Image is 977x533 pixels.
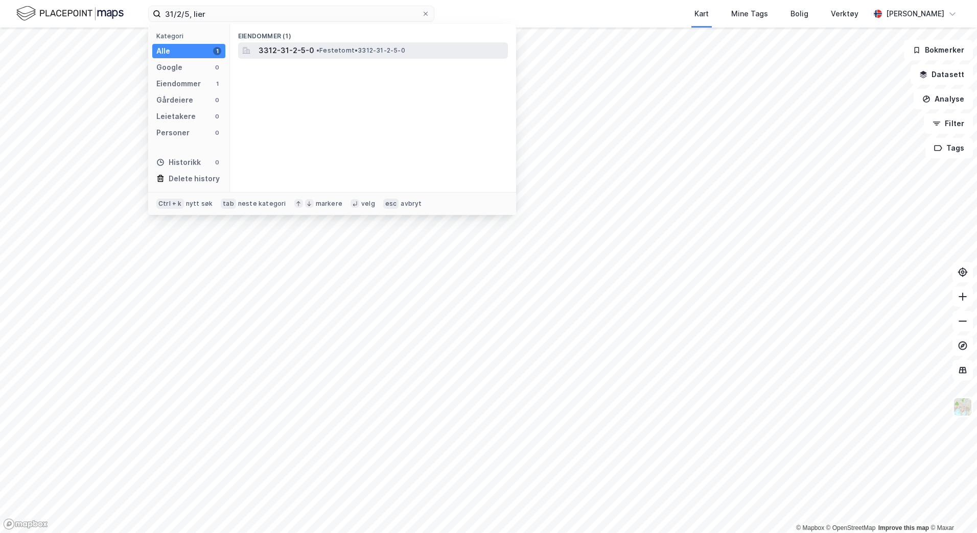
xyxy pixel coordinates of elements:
[826,524,876,531] a: OpenStreetMap
[3,518,48,530] a: Mapbox homepage
[156,32,225,40] div: Kategori
[238,200,286,208] div: neste kategori
[156,45,170,57] div: Alle
[161,6,422,21] input: Søk på adresse, matrikkel, gårdeiere, leietakere eller personer
[259,44,314,57] span: 3312-31-2-5-0
[926,484,977,533] div: Kontrollprogram for chat
[401,200,422,208] div: avbryt
[926,484,977,533] iframe: Chat Widget
[316,46,405,55] span: Festetomt • 3312-31-2-5-0
[213,80,221,88] div: 1
[213,47,221,55] div: 1
[790,8,808,20] div: Bolig
[169,173,220,185] div: Delete history
[911,64,973,85] button: Datasett
[361,200,375,208] div: velg
[213,96,221,104] div: 0
[221,199,236,209] div: tab
[886,8,944,20] div: [PERSON_NAME]
[213,112,221,120] div: 0
[914,89,973,109] button: Analyse
[213,129,221,137] div: 0
[316,46,319,54] span: •
[156,110,196,123] div: Leietakere
[156,199,184,209] div: Ctrl + k
[796,524,824,531] a: Mapbox
[156,127,190,139] div: Personer
[316,200,342,208] div: markere
[694,8,709,20] div: Kart
[213,158,221,166] div: 0
[831,8,858,20] div: Verktøy
[156,78,201,90] div: Eiendommer
[156,94,193,106] div: Gårdeiere
[878,524,929,531] a: Improve this map
[925,138,973,158] button: Tags
[213,63,221,71] div: 0
[156,61,182,74] div: Google
[731,8,768,20] div: Mine Tags
[186,200,213,208] div: nytt søk
[230,24,516,42] div: Eiendommer (1)
[16,5,124,22] img: logo.f888ab2527a4732fd821a326f86c7f29.svg
[953,397,972,417] img: Z
[156,156,201,168] div: Historikk
[383,199,399,209] div: esc
[924,113,973,134] button: Filter
[904,40,973,60] button: Bokmerker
